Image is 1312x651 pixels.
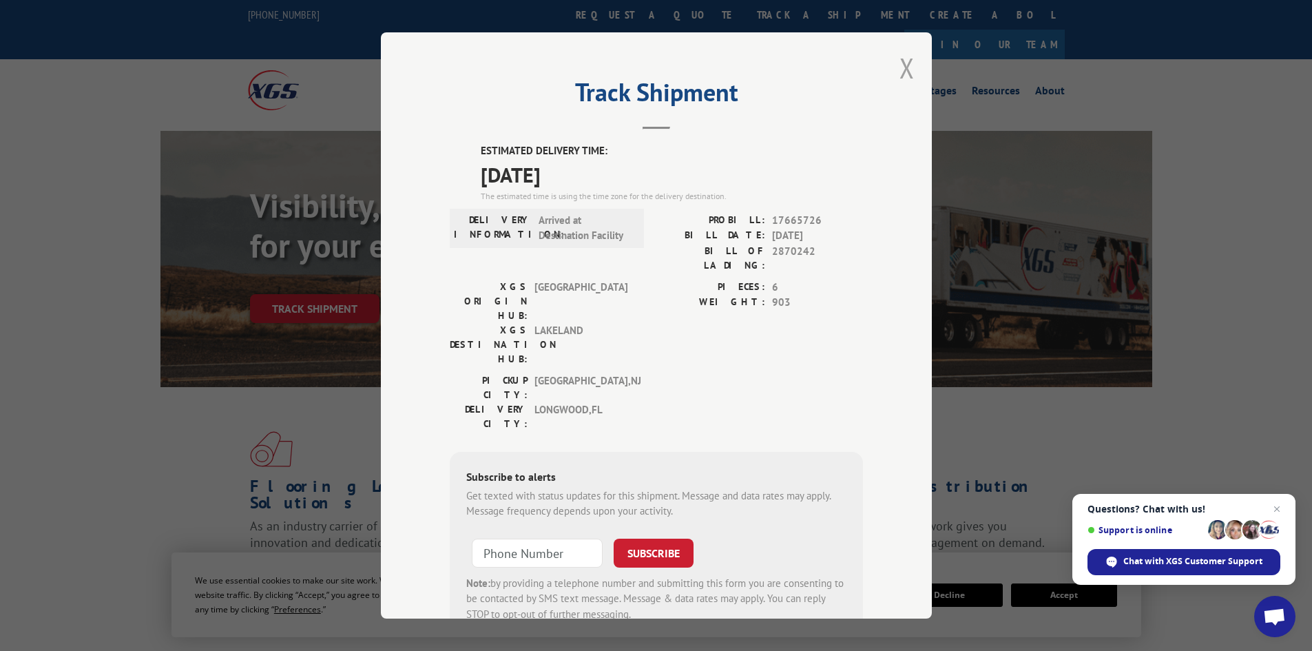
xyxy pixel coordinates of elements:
[454,213,532,244] label: DELIVERY INFORMATION:
[1087,504,1280,515] span: Questions? Chat with us!
[450,323,528,366] label: XGS DESTINATION HUB:
[656,295,765,311] label: WEIGHT:
[772,244,863,273] span: 2870242
[772,295,863,311] span: 903
[656,213,765,229] label: PROBILL:
[1087,525,1203,535] span: Support is online
[534,373,627,402] span: [GEOGRAPHIC_DATA] , NJ
[772,213,863,229] span: 17665726
[481,143,863,159] label: ESTIMATED DELIVERY TIME:
[466,488,846,519] div: Get texted with status updates for this shipment. Message and data rates may apply. Message frequ...
[466,468,846,488] div: Subscribe to alerts
[466,576,846,623] div: by providing a telephone number and submitting this form you are consenting to be contacted by SM...
[899,50,915,86] button: Close modal
[539,213,632,244] span: Arrived at Destination Facility
[534,323,627,366] span: LAKELAND
[450,83,863,109] h2: Track Shipment
[450,280,528,323] label: XGS ORIGIN HUB:
[466,577,490,590] strong: Note:
[481,190,863,203] div: The estimated time is using the time zone for the delivery destination.
[656,244,765,273] label: BILL OF LADING:
[534,280,627,323] span: [GEOGRAPHIC_DATA]
[472,539,603,568] input: Phone Number
[1123,555,1262,568] span: Chat with XGS Customer Support
[656,280,765,296] label: PIECES:
[1254,596,1295,637] div: Open chat
[534,402,627,431] span: LONGWOOD , FL
[1269,501,1285,517] span: Close chat
[1087,549,1280,575] div: Chat with XGS Customer Support
[450,402,528,431] label: DELIVERY CITY:
[656,228,765,244] label: BILL DATE:
[772,228,863,244] span: [DATE]
[450,373,528,402] label: PICKUP CITY:
[614,539,694,568] button: SUBSCRIBE
[772,280,863,296] span: 6
[481,159,863,190] span: [DATE]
